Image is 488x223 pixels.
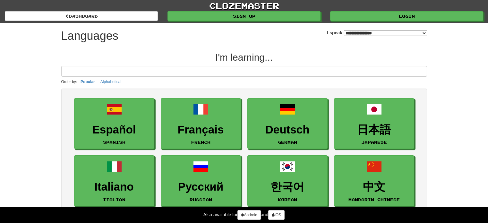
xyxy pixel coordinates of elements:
[61,80,77,84] small: Order by:
[191,140,210,144] small: French
[164,181,237,193] h3: Русский
[251,181,324,193] h3: 한국어
[161,98,241,149] a: FrançaisFrench
[74,155,154,206] a: ItalianoItalian
[61,30,118,42] h1: Languages
[103,140,125,144] small: Spanish
[79,78,97,85] button: Popular
[247,155,328,206] a: 한국어Korean
[190,197,212,202] small: Russian
[330,11,483,21] a: Login
[278,140,297,144] small: German
[247,98,328,149] a: DeutschGerman
[338,181,411,193] h3: 中文
[334,98,414,149] a: 日本語Japanese
[251,124,324,136] h3: Deutsch
[61,52,427,63] h2: I'm learning...
[348,197,400,202] small: Mandarin Chinese
[78,124,151,136] h3: Español
[361,140,387,144] small: Japanese
[237,210,261,220] a: Android
[344,30,427,36] select: I speak:
[161,155,241,206] a: РусскийRussian
[334,155,414,206] a: 中文Mandarin Chinese
[167,11,321,21] a: Sign up
[74,98,154,149] a: EspañolSpanish
[327,30,427,36] label: I speak:
[78,181,151,193] h3: Italiano
[164,124,237,136] h3: Français
[278,197,297,202] small: Korean
[103,197,125,202] small: Italian
[268,210,285,220] a: iOS
[5,11,158,21] a: dashboard
[98,78,123,85] button: Alphabetical
[338,124,411,136] h3: 日本語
